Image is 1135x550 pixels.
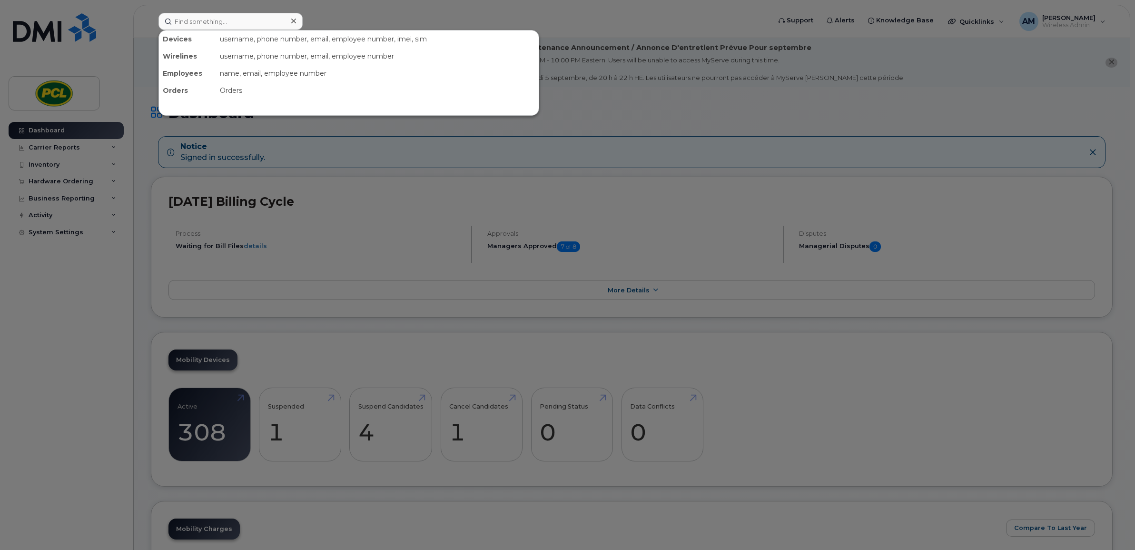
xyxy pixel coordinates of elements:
div: username, phone number, email, employee number, imei, sim [216,30,539,48]
div: Employees [159,65,216,82]
div: name, email, employee number [216,65,539,82]
div: Orders [159,82,216,99]
div: Orders [216,82,539,99]
div: Devices [159,30,216,48]
div: Wirelines [159,48,216,65]
div: username, phone number, email, employee number [216,48,539,65]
